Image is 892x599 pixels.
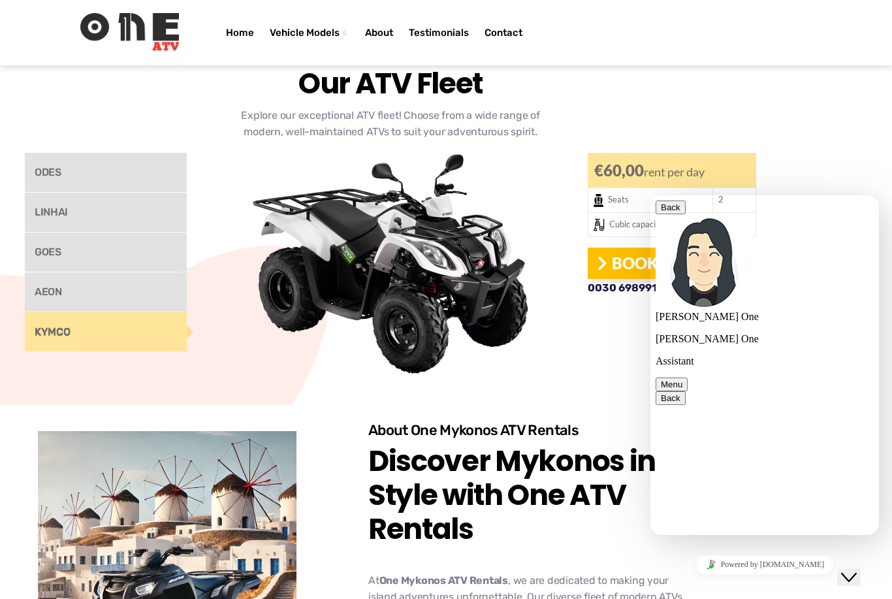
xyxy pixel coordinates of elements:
[588,280,684,297] a: 0030 6989912282
[25,153,187,192] a: ODES
[594,194,603,207] img: Seats
[25,233,187,272] a: GOES
[234,67,547,101] h2: Our ATV Fleet
[218,7,262,59] a: Home
[588,282,684,294] span: 0030 6989912282
[477,7,530,59] a: Contact
[213,153,569,376] img: KYMCO
[25,193,187,232] a: LINHAI
[401,7,477,59] a: Testimonials
[357,7,401,59] a: About
[644,165,705,179] span: rent per day
[588,153,756,187] div: €60,00
[650,195,879,535] iframe: chat widget
[379,574,508,587] strong: One Mykonos ATV Rentals
[650,550,879,579] iframe: chat widget
[262,7,357,59] a: Vehicle Models
[234,107,547,140] p: Explore our exceptional ATV fleet! Choose from a wide range of modern, well-maintained ATVs to su...
[25,272,187,312] a: AEON
[712,187,756,212] td: 2
[588,248,708,279] a: Book Ride
[368,421,697,439] h3: About One Mykonos ATV Rentals
[368,444,697,546] h2: Discover Mykonos in Style with One ATV Rentals
[588,187,712,212] td: Seats
[594,219,605,231] img: Cubic capacity (CC)
[588,212,712,236] td: Cubic capacity (CC)
[837,547,879,586] iframe: chat widget
[25,312,187,351] a: KYMCO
